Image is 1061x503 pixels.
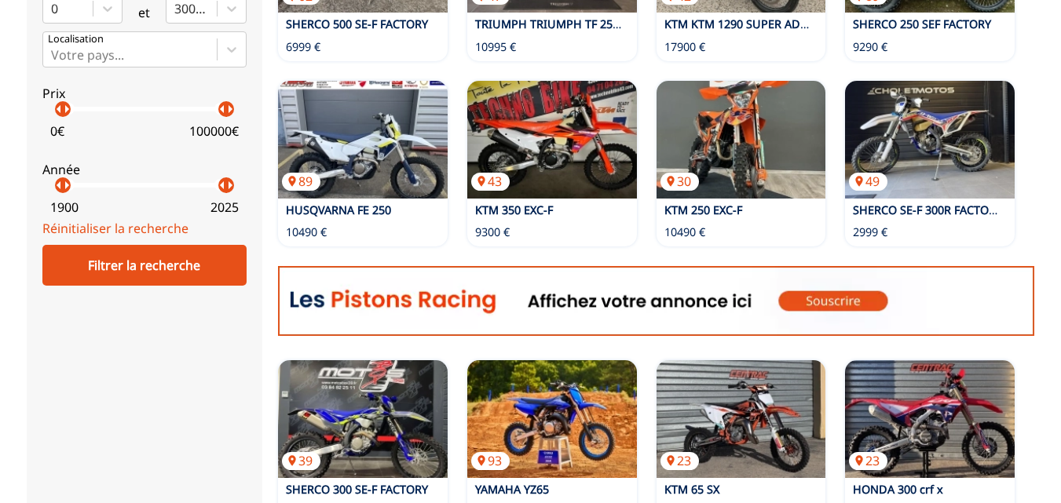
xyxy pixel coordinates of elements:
[849,173,887,190] p: 49
[471,173,510,190] p: 43
[49,100,68,118] p: arrow_left
[57,176,76,195] p: arrow_right
[471,452,510,469] p: 93
[42,161,247,178] p: Année
[657,81,826,199] img: KTM 250 EXC-F
[657,81,826,199] a: KTM 250 EXC-F30
[51,48,54,62] input: Votre pays...
[845,360,1015,478] a: HONDA 300 crf x23
[282,173,320,190] p: 89
[286,16,428,31] a: SHERCO 500 SE-F FACTORY
[48,32,104,46] p: Localisation
[664,202,742,217] a: KTM 250 EXC-F
[278,360,448,478] img: SHERCO 300 SE-F FACTORY
[849,452,887,469] p: 23
[50,199,79,216] p: 1900
[664,224,705,240] p: 10490 €
[660,173,699,190] p: 30
[467,81,637,199] a: KTM 350 EXC-F43
[845,81,1015,199] a: SHERCO SE-F 300R FACTORY49
[278,81,448,199] a: HUSQVARNA FE 25089
[138,4,150,21] p: et
[286,482,428,497] a: SHERCO 300 SE-F FACTORY
[57,100,76,118] p: arrow_right
[210,199,239,216] p: 2025
[657,360,826,478] a: KTM 65 SX23
[664,16,907,31] a: KTM KTM 1290 SUPER ADVENTURE R OT 2023
[475,224,510,240] p: 9300 €
[42,85,247,102] p: Prix
[475,16,629,31] a: TRIUMPH TRIUMPH TF 250-E
[845,360,1015,478] img: HONDA 300 crf x
[286,39,320,55] p: 6999 €
[475,202,553,217] a: KTM 350 EXC-F
[50,122,64,140] p: 0 €
[853,202,1002,217] a: SHERCO SE-F 300R FACTORY
[845,81,1015,199] img: SHERCO SE-F 300R FACTORY
[853,16,991,31] a: SHERCO 250 SEF FACTORY
[221,100,240,118] p: arrow_right
[49,176,68,195] p: arrow_left
[42,220,188,237] a: Réinitialiser la recherche
[467,81,637,199] img: KTM 350 EXC-F
[475,482,549,497] a: YAMAHA YZ65
[42,245,247,286] div: Filtrer la recherche
[286,202,391,217] a: HUSQVARNA FE 250
[189,122,239,140] p: 100000 €
[221,176,240,195] p: arrow_right
[475,39,516,55] p: 10995 €
[278,81,448,199] img: HUSQVARNA FE 250
[664,482,719,497] a: KTM 65 SX
[853,224,887,240] p: 2999 €
[213,100,232,118] p: arrow_left
[853,39,887,55] p: 9290 €
[282,452,320,469] p: 39
[278,360,448,478] a: SHERCO 300 SE-F FACTORY39
[853,482,943,497] a: HONDA 300 crf x
[664,39,705,55] p: 17900 €
[51,2,54,16] input: 0
[286,224,327,240] p: 10490 €
[657,360,826,478] img: KTM 65 SX
[660,452,699,469] p: 23
[213,176,232,195] p: arrow_left
[174,2,177,16] input: 300000
[467,360,637,478] img: YAMAHA YZ65
[467,360,637,478] a: YAMAHA YZ6593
